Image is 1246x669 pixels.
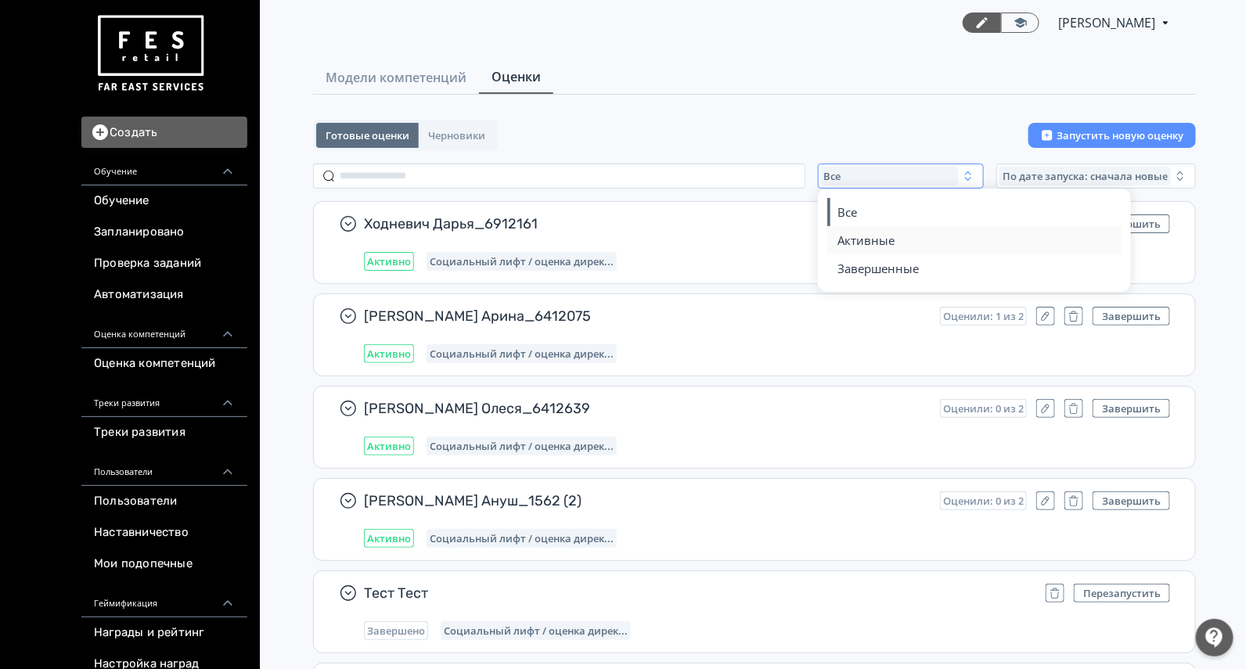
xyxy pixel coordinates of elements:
[326,129,409,142] span: Готовые оценки
[492,67,541,86] span: Оценки
[430,532,614,545] span: Социальный лифт / оценка директора магазина
[1093,214,1170,233] button: Завершить
[838,226,1112,254] button: Активные
[1003,170,1168,182] span: По дате запуска: сначала новые
[943,310,1024,322] span: Оценили: 1 из 2
[430,255,614,268] span: Социальный лифт / оценка директора магазина
[81,448,247,486] div: Пользователи
[364,214,927,233] span: Ходневич Дарья_6912161
[81,617,247,649] a: Награды и рейтинг
[81,185,247,217] a: Обучение
[81,486,247,517] a: Пользователи
[430,347,614,360] span: Социальный лифт / оценка директора магазина
[81,417,247,448] a: Треки развития
[444,624,628,637] span: Социальный лифт / оценка директора магазина
[81,311,247,348] div: Оценка компетенций
[838,232,895,248] span: Активные
[428,129,485,142] span: Черновики
[81,348,247,379] a: Оценка компетенций
[81,217,247,248] a: Запланировано
[838,204,858,220] span: Все
[364,399,927,418] span: [PERSON_NAME] Олеся_6412639
[81,517,247,549] a: Наставничество
[996,164,1196,189] button: По дате запуска: сначала новые
[1028,123,1196,148] button: Запустить новую оценку
[1074,584,1170,602] button: Перезапустить
[81,148,247,185] div: Обучение
[430,440,614,452] span: Социальный лифт / оценка директора магазина
[838,254,1112,282] button: Завершенные
[943,495,1024,507] span: Оценили: 0 из 2
[824,170,841,182] span: Все
[81,549,247,580] a: Мои подопечные
[364,491,927,510] span: [PERSON_NAME] Ануш_1562 (2)
[943,402,1024,415] span: Оценили: 0 из 2
[419,123,495,148] button: Черновики
[367,532,411,545] span: Активно
[1093,491,1170,510] button: Завершить
[364,307,927,326] span: [PERSON_NAME] Арина_6412075
[1093,399,1170,418] button: Завершить
[81,117,247,148] button: Создать
[81,580,247,617] div: Геймификация
[1001,13,1039,33] a: Переключиться в режим ученика
[81,379,247,417] div: Треки развития
[838,198,1112,226] button: Все
[367,624,425,637] span: Завершено
[1058,13,1158,32] span: Светлана Илюхина
[367,255,411,268] span: Активно
[81,248,247,279] a: Проверка заданий
[367,347,411,360] span: Активно
[364,584,1033,602] span: Тест Тест
[94,9,207,98] img: https://files.teachbase.ru/system/account/57463/logo/medium-936fc5084dd2c598f50a98b9cbe0469a.png
[838,261,920,276] span: Завершенные
[818,164,984,189] button: Все
[1093,307,1170,326] button: Завершить
[81,279,247,311] a: Автоматизация
[316,123,419,148] button: Готовые оценки
[367,440,411,452] span: Активно
[326,68,466,87] span: Модели компетенций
